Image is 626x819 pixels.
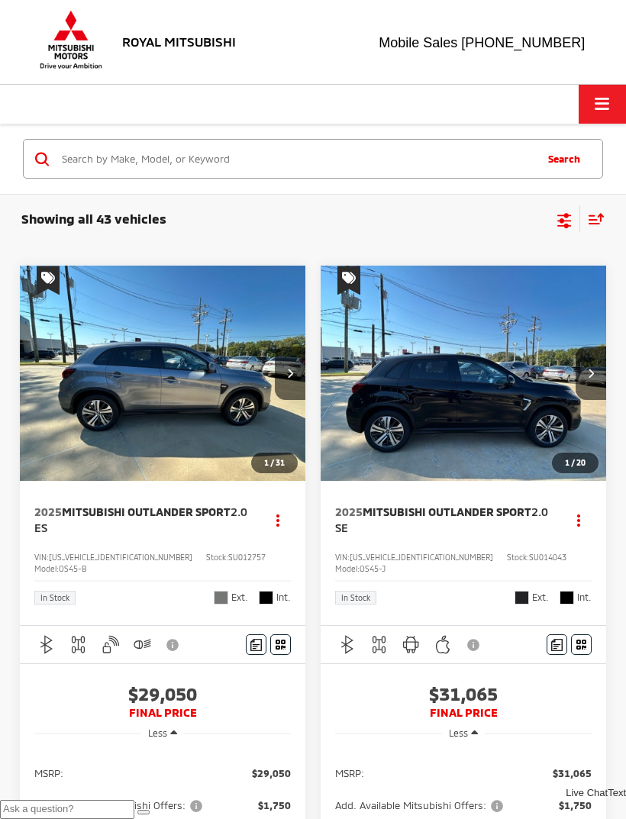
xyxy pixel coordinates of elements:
[579,85,626,124] button: Click to show site navigation
[320,266,608,482] img: 2025 Mitsubishi Outlander Sport 2.0 SE
[276,591,291,604] span: Int.
[576,639,586,650] i: Window Sticker
[577,514,580,526] span: dropdown dots
[231,591,248,604] span: Ext.
[214,591,228,605] span: Mercury Gray Metallic
[363,505,531,518] span: Mitsubishi Outlander Sport
[335,505,548,534] span: 2.0 SE
[571,634,592,655] button: Window Sticker
[529,553,566,562] span: SU014043
[369,635,389,654] img: 4WD/AWD
[34,505,62,518] span: 2025
[335,766,364,781] span: MSRP:
[34,798,205,813] span: Add. Available Mitsubishi Offers:
[320,266,608,480] div: 2025 Mitsubishi Outlander Sport 2.0 SE 0
[37,10,105,69] img: Mitsubishi
[276,639,286,650] i: Window Sticker
[269,457,276,468] span: /
[206,553,228,562] span: Stock:
[335,564,360,573] span: Model:
[335,504,551,535] a: 2025Mitsubishi Outlander Sport2.0 SE
[335,682,592,705] span: $31,065
[335,798,508,813] button: Add. Available Mitsubishi Offers:
[161,629,187,661] button: View Disclaimer
[34,766,63,781] span: MSRP:
[580,205,605,232] button: Select sort value
[551,639,563,651] img: Comments
[21,211,166,226] span: Showing all 43 vehicles
[335,553,350,562] span: VIN:
[37,635,56,654] img: Bluetooth®
[34,504,250,535] a: 2025Mitsubishi Outlander Sport2.0 ES
[360,564,386,573] span: OS45-J
[264,458,269,467] span: 1
[434,635,453,654] img: Apple CarPlay
[275,347,305,400] button: Next image
[341,594,370,601] span: In Stock
[34,553,49,562] span: VIN:
[350,553,493,562] span: [US_VEHICLE_IDENTIFICATION_NUMBER]
[553,766,592,781] span: $31,065
[270,634,291,655] button: Window Sticker
[608,786,626,801] a: Text
[533,140,602,178] button: Search
[515,591,529,605] span: Labrador Black Pearl
[258,798,291,813] span: $1,750
[566,786,608,801] a: Live Chat
[40,594,69,601] span: In Stock
[560,591,574,605] span: Black
[276,514,279,526] span: dropdown dots
[122,34,236,49] h3: Royal Mitsubishi
[148,727,167,738] span: Less
[141,721,184,746] button: Less
[250,639,262,651] img: Comments
[566,787,608,798] span: Live Chat
[49,553,192,562] span: [US_VEHICLE_IDENTIFICATION_NUMBER]
[19,266,307,480] div: 2025 Mitsubishi Outlander Sport 2.0 ES 0
[461,35,585,50] span: [PHONE_NUMBER]
[442,721,485,746] button: Less
[507,553,529,562] span: Stock:
[34,682,292,705] span: $29,050
[62,505,231,518] span: Mitsubishi Outlander Sport
[34,798,208,813] button: Add. Available Mitsubishi Offers:
[555,208,574,231] button: Select filters
[565,506,592,533] button: Actions
[462,629,488,661] button: View Disclaimer
[259,591,273,605] span: Black
[559,798,592,813] span: $1,750
[379,35,457,50] span: Mobile Sales
[101,635,120,654] img: Keyless Entry
[335,705,592,721] span: FINAL PRICE
[547,634,567,655] button: Comments
[60,140,533,177] input: Search by Make, Model, or Keyword
[335,505,363,518] span: 2025
[570,457,576,468] span: /
[565,458,570,467] span: 1
[19,266,307,480] a: 2025 Mitsubishi Outlander Sport 2.0 ES2025 Mitsubishi Outlander Sport 2.0 ES2025 Mitsubishi Outla...
[532,591,549,604] span: Ext.
[276,458,285,467] span: 31
[34,705,292,721] span: FINAL PRICE
[59,564,86,573] span: OS45-B
[402,635,421,654] img: Android Auto
[19,266,307,482] img: 2025 Mitsubishi Outlander Sport 2.0 ES
[37,266,60,295] span: Special
[252,766,291,781] span: $29,050
[228,553,266,562] span: SU012757
[320,266,608,480] a: 2025 Mitsubishi Outlander Sport 2.0 SE2025 Mitsubishi Outlander Sport 2.0 SE2025 Mitsubishi Outla...
[137,810,150,814] button: Send
[577,591,592,604] span: Int.
[133,635,152,654] img: Automatic High Beams
[34,564,59,573] span: Model:
[449,727,468,738] span: Less
[608,787,626,798] span: Text
[335,798,506,813] span: Add. Available Mitsubishi Offers:
[576,347,606,400] button: Next image
[576,458,586,467] span: 20
[264,506,291,533] button: Actions
[69,635,88,654] img: 4WD/AWD
[246,634,266,655] button: Comments
[338,635,357,654] img: Bluetooth®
